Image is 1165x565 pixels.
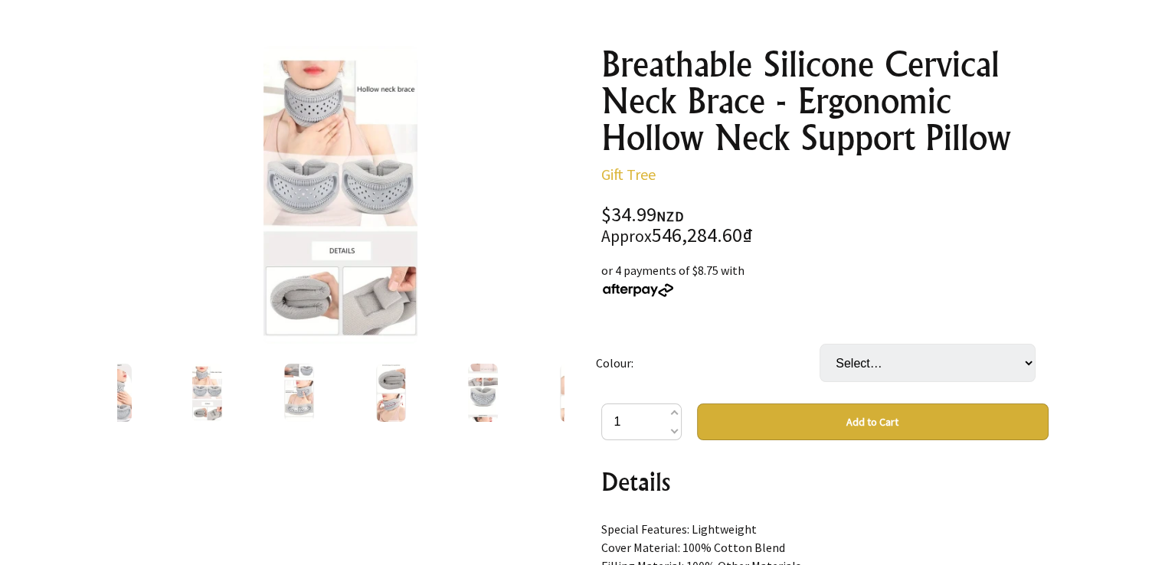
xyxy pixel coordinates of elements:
[560,364,590,422] img: Breathable Silicone Cervical Neck Brace - Ergonomic Hollow Neck Support Pillow
[263,46,417,344] img: Breathable Silicone Cervical Neck Brace - Ergonomic Hollow Neck Support Pillow
[601,165,656,184] a: Gift Tree
[376,364,406,422] img: Breathable Silicone Cervical Neck Brace - Ergonomic Hollow Neck Support Pillow
[656,207,684,225] span: NZD
[601,463,1049,500] h2: Details
[468,364,498,422] img: Breathable Silicone Cervical Neck Brace - Ergonomic Hollow Neck Support Pillow
[596,322,820,403] td: Colour:
[601,261,1049,298] div: or 4 payments of $8.75 with
[601,226,652,247] small: Approx
[284,364,314,422] img: Breathable Silicone Cervical Neck Brace - Ergonomic Hollow Neck Support Pillow
[697,403,1049,440] button: Add to Cart
[192,364,222,422] img: Breathable Silicone Cervical Neck Brace - Ergonomic Hollow Neck Support Pillow
[601,46,1049,156] h1: Breathable Silicone Cervical Neck Brace - Ergonomic Hollow Neck Support Pillow
[601,283,675,297] img: Afterpay
[601,205,1049,246] div: $34.99 546,284.60₫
